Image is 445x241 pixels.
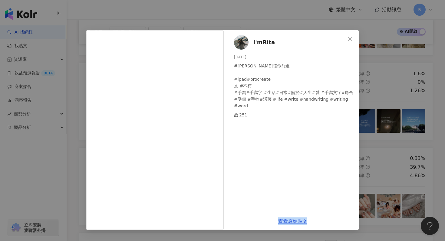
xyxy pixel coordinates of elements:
div: 251 [234,112,247,118]
img: KOL Avatar [234,35,249,50]
span: close [348,37,352,41]
button: Close [344,33,356,45]
a: 查看原始貼文 [278,218,307,224]
div: #[PERSON_NAME]陪你前進 ｜ #ipad#procreate 文 #不朽 #手寫#手寫字 #生活#日常#關於#人生#愛 #手寫文字#癒合#受傷 #手抄#活著 #life #write... [234,63,354,109]
span: l'mRita [253,38,275,47]
a: KOL Avatarl'mRita [234,35,345,50]
div: [DATE] [234,54,354,60]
